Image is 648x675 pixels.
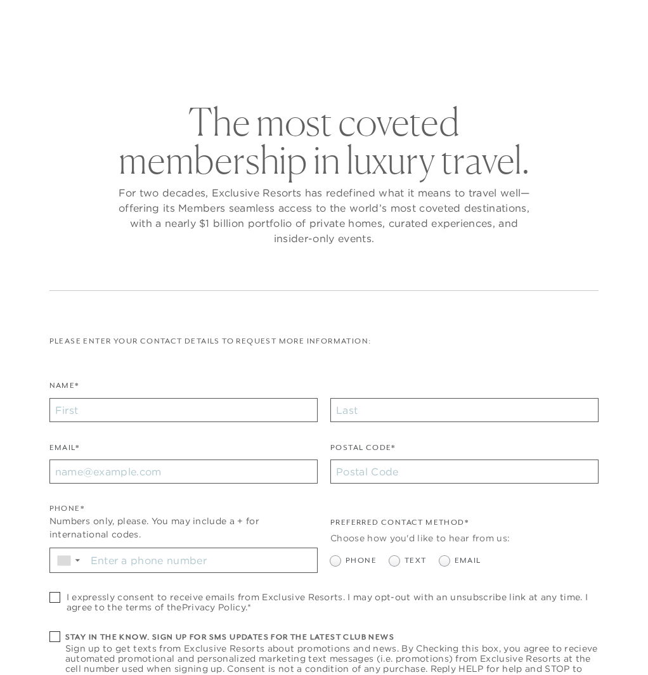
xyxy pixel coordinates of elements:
a: Get Started [13,14,68,25]
input: name@example.com [49,460,318,484]
p: For two decades, Exclusive Resorts has redefined what it means to travel well—offering its Member... [115,185,533,246]
label: Postal Code* [330,442,396,460]
a: Membership [307,41,360,77]
span: ▼ [74,556,82,564]
a: The Collection [216,41,288,77]
p: Please enter your contact details to request more information: [49,335,599,347]
label: Name* [49,380,79,398]
input: First [49,398,318,422]
input: Enter a phone number [86,548,317,572]
a: Privacy Policy [182,601,245,613]
a: Community [379,41,431,77]
div: Phone* [49,503,318,515]
h6: Stay in the know. Sign up for sms updates for the latest club news [65,631,599,643]
span: Email [455,555,481,567]
div: Numbers only, please. You may include a + for international codes. [49,515,318,541]
span: I expressly consent to receive emails from Exclusive Resorts. I may opt-out with an unsubscribe l... [67,592,599,612]
a: Member Login [552,14,615,25]
input: Postal Code [330,460,599,484]
legend: Preferred Contact Method* [330,517,469,535]
input: Last [330,398,599,422]
h2: The most coveted membership in luxury travel. [115,103,533,179]
div: Country Code Selector [50,548,86,572]
span: Text [405,555,427,567]
div: Choose how you'd like to hear from us: [330,532,599,545]
label: Email* [49,442,79,460]
span: Phone [346,555,377,567]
